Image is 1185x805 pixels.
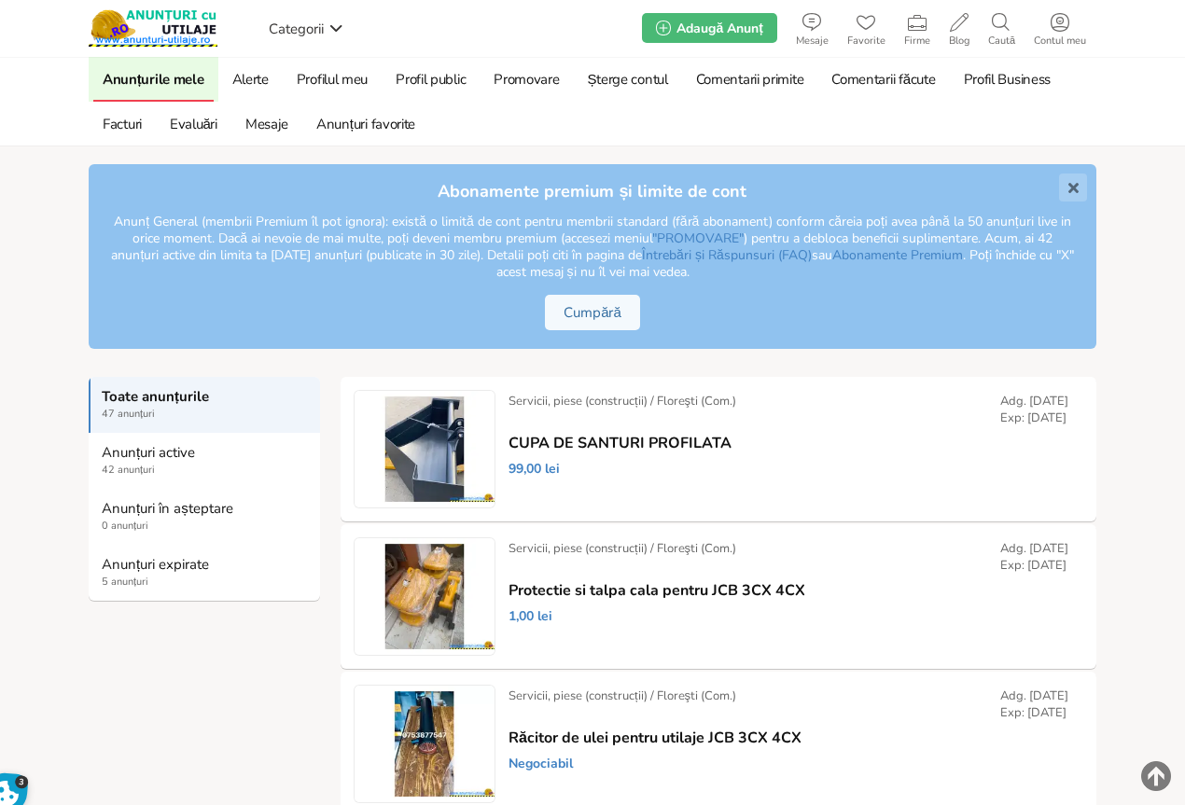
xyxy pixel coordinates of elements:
img: CUPA DE SANTURI PROFILATA [355,391,495,507]
a: Răcitor de ulei pentru utilaje JCB 3CX 4CX [509,729,802,746]
a: Firme [895,9,940,47]
a: Șterge contul [579,57,677,102]
a: Anunțurile mele [93,57,214,102]
a: Protectie si talpa cala pentru JCB 3CX 4CX [509,582,805,599]
div: Adg. [DATE] Exp: [DATE] [1000,540,1068,574]
span: 3 [15,775,29,789]
strong: Toate anunțurile [102,388,309,405]
div: Adg. [DATE] Exp: [DATE] [1000,687,1068,721]
a: Anunțuri favorite [307,102,425,146]
a: Adaugă Anunț [642,13,776,43]
a: Alerte [223,57,278,102]
a: Caută [979,9,1025,47]
a: Facturi [93,102,151,146]
a: Anunțuri expirate 5 anunțuri [89,545,320,601]
img: Anunturi-Utilaje.RO [89,9,217,47]
img: Răcitor de ulei pentru utilaje JCB 3CX 4CX [355,686,495,802]
div: Servicii, piese (construcții) / Floreşti (Com.) [509,393,736,409]
strong: Anunțuri active [102,444,309,461]
a: Promovare [484,57,568,102]
span: 99,00 lei [509,461,560,478]
span: 47 anunțuri [102,407,309,422]
a: Comentarii făcute [822,57,944,102]
a: Comentarii primite [687,57,814,102]
div: Adg. [DATE] Exp: [DATE] [1000,393,1068,426]
a: Blog [940,9,979,47]
span: 42 anunțuri [102,463,309,478]
a: Evaluări [160,102,227,146]
a: Cumpără [545,295,640,330]
span: 0 anunțuri [102,519,309,534]
a: Favorite [838,9,895,47]
a: Categorii [264,14,348,42]
span: Blog [940,35,979,47]
span: Categorii [269,20,324,38]
div: Servicii, piese (construcții) / Floreşti (Com.) [509,687,736,704]
span: Favorite [838,35,895,47]
a: Mesaje [787,9,838,47]
a: Abonamente Premium [832,246,963,264]
img: Protectie si talpa cala pentru JCB 3CX 4CX [355,538,495,655]
span: Mesaje [787,35,838,47]
a: Toate anunțurile 47 anunțuri [89,377,320,433]
strong: Anunțuri expirate [102,556,309,573]
strong: Anunțuri în așteptare [102,500,309,517]
span: Negociabil [509,756,573,772]
img: scroll-to-top.png [1141,761,1171,791]
span: Anunț General (membrii Premium îl pot ignora): există o limită de cont pentru membrii standard (f... [107,214,1078,281]
a: Profilul meu [287,57,377,102]
a: CUPA DE SANTURI PROFILATA [509,435,732,451]
span: 1,00 lei [509,608,552,625]
a: Mesaje [236,102,298,146]
span: Firme [895,35,940,47]
a: Contul meu [1025,9,1095,47]
span: 5 anunțuri [102,575,309,590]
strong: Abonamente premium și limite de cont [438,183,746,200]
a: Întrebări și Răspunsuri (FAQ) [642,246,812,264]
span: Contul meu [1025,35,1095,47]
a: Profil Business [955,57,1061,102]
a: Anunțuri active 42 anunțuri [89,433,320,489]
a: Anunțuri în așteptare 0 anunțuri [89,489,320,545]
a: Profil public [386,57,475,102]
a: "PROMOVARE" [652,229,744,247]
span: Caută [979,35,1025,47]
span: Adaugă Anunț [676,20,762,37]
div: Servicii, piese (construcții) / Floreşti (Com.) [509,540,736,557]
